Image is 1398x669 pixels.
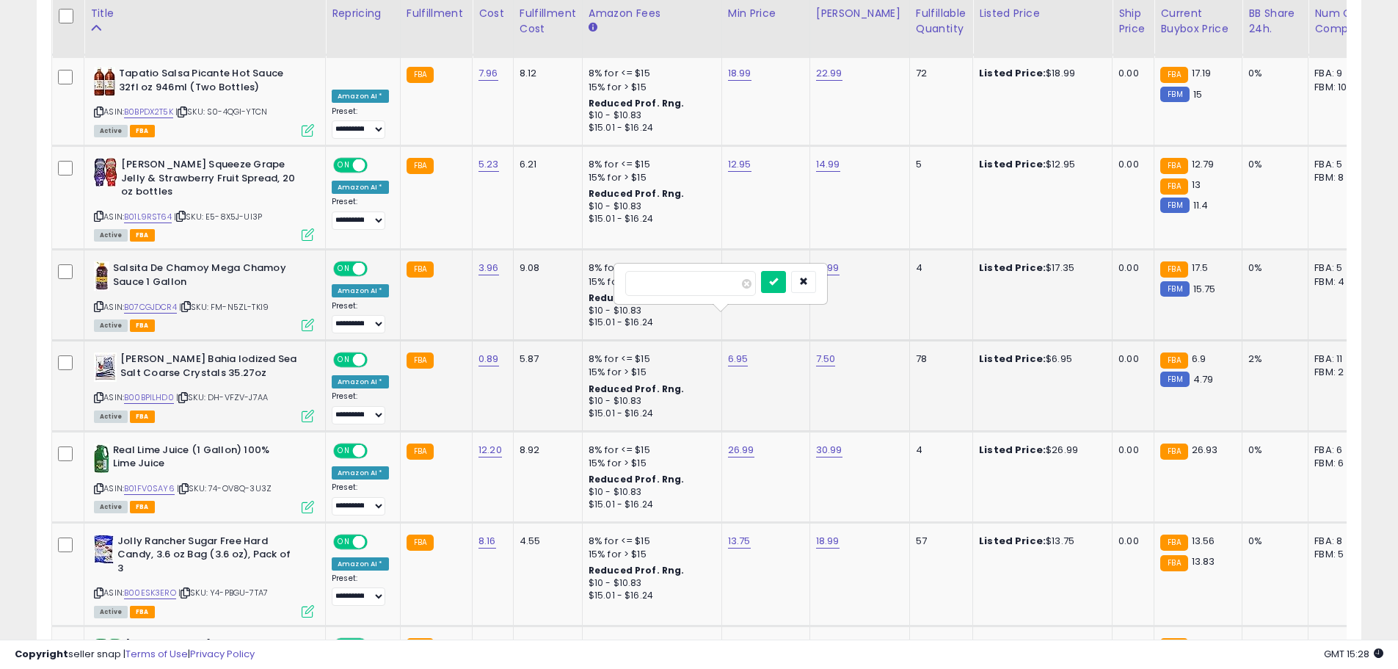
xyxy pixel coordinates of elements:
[1192,157,1215,171] span: 12.79
[332,574,389,607] div: Preset:
[1314,158,1363,171] div: FBA: 5
[130,229,155,242] span: FBA
[1314,81,1363,94] div: FBM: 10
[1314,444,1363,457] div: FBA: 6
[365,535,389,548] span: OFF
[728,157,751,172] a: 12.95
[589,486,710,499] div: $10 - $10.83
[332,482,389,516] div: Preset:
[179,301,269,313] span: | SKU: FM-N5ZL-TKI9
[1314,352,1363,366] div: FBA: 11
[979,352,1101,366] div: $6.95
[816,157,840,172] a: 14.99
[589,97,685,109] b: Reduced Prof. Rng.
[589,577,710,590] div: $10 - $10.83
[124,587,176,599] a: B00ESK3ERO
[113,444,291,474] b: Real Lime Juice (1 Gallon) 100% Lime Juice
[94,444,109,473] img: 41XkakHtcoL._SL40_.jpg
[916,261,961,275] div: 4
[589,122,710,134] div: $15.01 - $16.24
[190,647,255,661] a: Privacy Policy
[916,67,961,80] div: 72
[1160,198,1189,213] small: FBM
[94,444,314,512] div: ASIN:
[332,6,394,21] div: Repricing
[332,375,389,388] div: Amazon AI *
[407,67,434,83] small: FBA
[94,606,128,618] span: All listings currently available for purchase on Amazon
[589,352,710,366] div: 8% for <= $15
[335,263,353,275] span: ON
[1160,281,1189,297] small: FBM
[1160,87,1189,102] small: FBM
[130,411,155,423] span: FBA
[589,366,710,379] div: 15% for > $15
[979,261,1046,275] b: Listed Price:
[1118,352,1143,366] div: 0.00
[979,535,1101,548] div: $13.75
[979,6,1106,21] div: Listed Price
[1314,457,1363,470] div: FBM: 6
[335,444,353,457] span: ON
[332,391,389,424] div: Preset:
[589,213,710,225] div: $15.01 - $16.24
[332,197,389,230] div: Preset:
[176,391,268,403] span: | SKU: DH-VFZV-J7AA
[130,319,155,332] span: FBA
[589,305,710,317] div: $10 - $10.83
[90,6,319,21] div: Title
[174,211,262,223] span: | SKU: E5-8X5J-UI3P
[728,6,804,21] div: Min Price
[478,6,507,21] div: Cost
[365,263,389,275] span: OFF
[121,158,299,203] b: [PERSON_NAME] Squeeze Grape Jelly & Strawberry Fruit Spread, 20 oz bottles
[1314,535,1363,548] div: FBA: 8
[407,535,434,551] small: FBA
[1192,554,1215,568] span: 13.83
[1193,282,1216,296] span: 15.75
[130,501,155,513] span: FBA
[979,443,1046,457] b: Listed Price:
[1324,647,1383,661] span: 2025-09-15 15:28 GMT
[94,501,128,513] span: All listings currently available for purchase on Amazon
[979,352,1046,366] b: Listed Price:
[1118,158,1143,171] div: 0.00
[1314,6,1368,37] div: Num of Comp.
[728,443,754,458] a: 26.99
[130,606,155,618] span: FBA
[335,159,353,172] span: ON
[332,284,389,297] div: Amazon AI *
[120,352,299,383] b: [PERSON_NAME] Bahia Iodized Sea Salt Coarse Crystals 35.27oz
[916,444,961,457] div: 4
[94,261,314,330] div: ASIN:
[520,352,571,366] div: 5.87
[478,443,502,458] a: 12.20
[589,317,710,329] div: $15.01 - $16.24
[1248,535,1297,548] div: 0%
[1160,352,1187,369] small: FBA
[1160,178,1187,195] small: FBA
[589,408,710,420] div: $15.01 - $16.24
[1160,535,1187,551] small: FBA
[335,535,353,548] span: ON
[520,6,576,37] div: Fulfillment Cost
[1248,444,1297,457] div: 0%
[1160,158,1187,174] small: FBA
[332,181,389,194] div: Amazon AI *
[1248,67,1297,80] div: 0%
[1248,6,1302,37] div: BB Share 24h.
[124,211,172,223] a: B01L9RST64
[589,21,597,35] small: Amazon Fees.
[177,482,272,494] span: | SKU: 74-OV8Q-3U3Z
[332,466,389,480] div: Amazon AI *
[1192,178,1201,192] span: 13
[332,90,389,103] div: Amazon AI *
[589,535,710,548] div: 8% for <= $15
[94,158,117,187] img: 5155beqH3cL._SL40_.jpg
[94,319,128,332] span: All listings currently available for purchase on Amazon
[1248,158,1297,171] div: 0%
[589,158,710,171] div: 8% for <= $15
[589,457,710,470] div: 15% for > $15
[407,158,434,174] small: FBA
[816,66,842,81] a: 22.99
